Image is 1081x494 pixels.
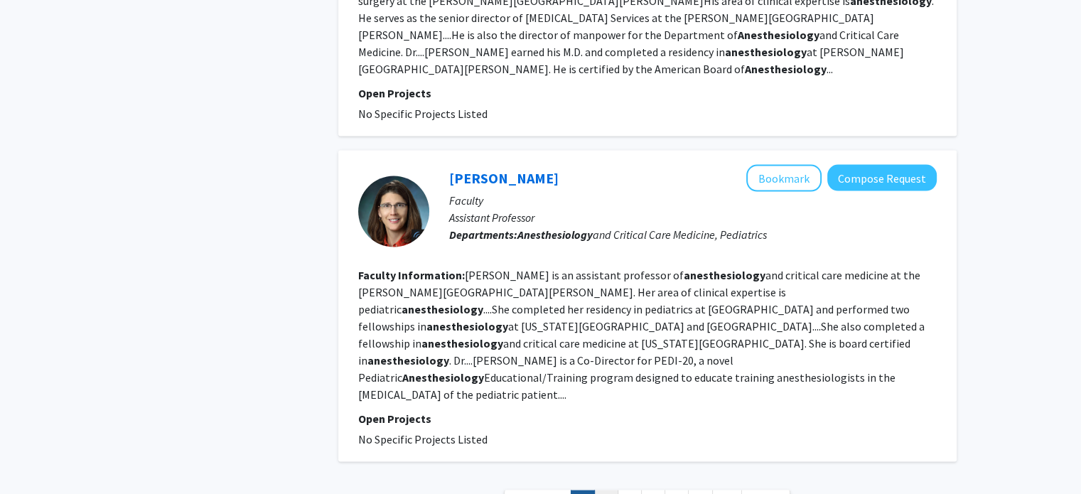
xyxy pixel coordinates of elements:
b: Anesthesiology [745,62,827,76]
button: Compose Request to Sally Bitzer [827,165,937,191]
p: Open Projects [358,410,937,427]
b: anesthesiology [426,319,508,333]
iframe: Chat [11,430,60,483]
span: No Specific Projects Listed [358,107,488,121]
b: Anesthesiology [738,28,819,42]
b: anesthesiology [684,268,765,282]
b: anesthesiology [421,336,503,350]
b: anesthesiology [725,45,807,59]
fg-read-more: [PERSON_NAME] is an assistant professor of and critical care medicine at the [PERSON_NAME][GEOGRA... [358,268,925,402]
b: Departments: [449,227,517,242]
b: Faculty Information: [358,268,465,282]
button: Add Sally Bitzer to Bookmarks [746,165,822,192]
p: Faculty [449,192,937,209]
b: anesthesiology [402,302,483,316]
b: anesthesiology [367,353,449,367]
p: Open Projects [358,85,937,102]
span: and Critical Care Medicine, Pediatrics [517,227,767,242]
p: Assistant Professor [449,209,937,226]
span: No Specific Projects Listed [358,432,488,446]
b: Anesthesiology [517,227,593,242]
a: [PERSON_NAME] [449,169,559,187]
b: Anesthesiology [402,370,484,385]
